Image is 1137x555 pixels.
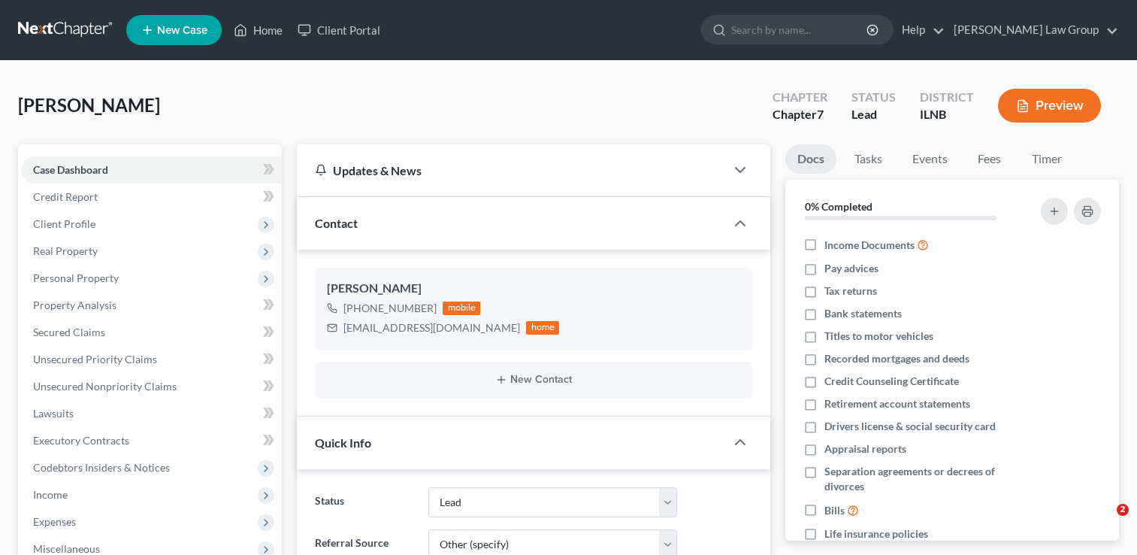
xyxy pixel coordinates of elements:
[824,503,845,518] span: Bills
[443,302,480,315] div: mobile
[315,435,371,450] span: Quick Info
[805,200,872,213] strong: 0% Completed
[920,89,974,106] div: District
[824,464,1023,494] span: Separation agreements or decrees of divorces
[824,419,996,434] span: Drivers license & social security card
[824,441,906,456] span: Appraisal reports
[824,374,959,389] span: Credit Counseling Certificate
[33,461,170,474] span: Codebtors Insiders & Notices
[21,400,282,427] a: Lawsuits
[842,144,894,174] a: Tasks
[526,321,559,335] div: home
[343,301,437,316] div: [PHONE_NUMBER]
[33,326,105,338] span: Secured Claims
[1020,144,1074,174] a: Timer
[343,320,520,335] div: [EMAIL_ADDRESS][DOMAIN_NAME]
[33,407,74,420] span: Lawsuits
[21,346,282,373] a: Unsecured Priority Claims
[824,526,928,541] span: Life insurance policies
[21,156,282,183] a: Case Dashboard
[33,190,98,203] span: Credit Report
[894,17,945,44] a: Help
[33,380,177,393] span: Unsecured Nonpriority Claims
[920,106,974,123] div: ILNB
[851,89,896,106] div: Status
[1117,504,1129,516] span: 2
[1086,504,1122,540] iframe: Intercom live chat
[315,216,358,230] span: Contact
[851,106,896,123] div: Lead
[226,17,290,44] a: Home
[33,163,108,176] span: Case Dashboard
[33,542,100,555] span: Miscellaneous
[33,271,119,284] span: Personal Property
[157,25,207,36] span: New Case
[33,244,98,257] span: Real Property
[824,238,915,253] span: Income Documents
[824,261,878,276] span: Pay advices
[817,107,824,121] span: 7
[824,329,933,344] span: Titles to motor vehicles
[946,17,1118,44] a: [PERSON_NAME] Law Group
[33,488,68,501] span: Income
[824,396,970,411] span: Retirement account statements
[33,299,116,311] span: Property Analysis
[290,17,388,44] a: Client Portal
[731,16,869,44] input: Search by name...
[824,284,877,299] span: Tax returns
[824,351,969,366] span: Recorded mortgages and deeds
[33,434,129,447] span: Executory Contracts
[21,427,282,454] a: Executory Contracts
[21,183,282,211] a: Credit Report
[785,144,836,174] a: Docs
[21,292,282,319] a: Property Analysis
[773,106,827,123] div: Chapter
[18,94,160,116] span: [PERSON_NAME]
[327,280,740,298] div: [PERSON_NAME]
[307,487,420,517] label: Status
[327,374,740,386] button: New Contact
[773,89,827,106] div: Chapter
[33,353,157,365] span: Unsecured Priority Claims
[33,515,76,528] span: Expenses
[966,144,1014,174] a: Fees
[21,319,282,346] a: Secured Claims
[33,217,95,230] span: Client Profile
[315,162,707,178] div: Updates & News
[900,144,960,174] a: Events
[21,373,282,400] a: Unsecured Nonpriority Claims
[998,89,1101,123] button: Preview
[824,306,902,321] span: Bank statements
